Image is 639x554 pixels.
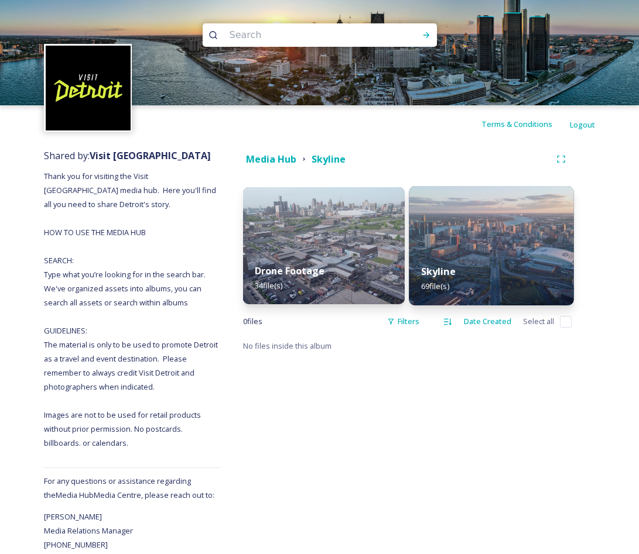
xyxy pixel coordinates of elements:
div: Date Created [458,310,517,333]
input: Search [224,22,384,48]
a: Terms & Conditions [481,117,570,131]
img: VISIT%20DETROIT%20LOGO%20-%20BLACK%20BACKGROUND.png [46,46,131,130]
strong: Visit [GEOGRAPHIC_DATA] [90,149,211,162]
img: 96fa55b3-48d1-4893-9052-c385f6f69521.jpg [409,186,573,305]
span: No files inside this album [243,340,332,351]
span: 69 file(s) [421,281,449,291]
span: 34 file(s) [255,280,282,291]
strong: Media Hub [246,153,296,166]
strong: Drone Footage [255,264,324,277]
span: Thank you for visiting the Visit [GEOGRAPHIC_DATA] media hub. Here you'll find all you need to sh... [44,171,220,448]
span: Select all [523,316,554,327]
strong: Skyline [312,153,346,166]
span: Shared by: [44,149,211,162]
div: Filters [381,310,425,333]
strong: Skyline [421,265,455,278]
img: def2a28a-58a3-4210-861b-a08cb274e15c.jpg [243,187,405,304]
span: For any questions or assistance regarding the Media Hub Media Centre, please reach out to: [44,476,214,500]
span: 0 file s [243,316,262,327]
span: Logout [570,119,595,130]
span: Terms & Conditions [481,119,552,129]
